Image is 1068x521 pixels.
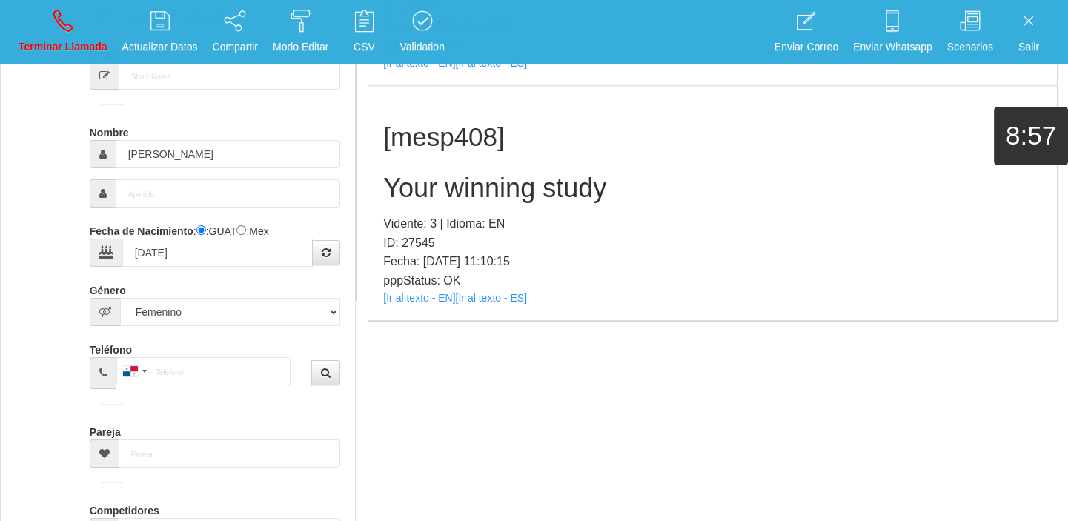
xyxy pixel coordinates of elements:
input: Apellido [116,179,341,208]
div: : :GUAT :Mex [90,219,341,267]
input: Short-Notes [119,62,341,90]
p: Enviar Whatsapp [853,39,932,56]
a: [Ir al texto - EN] [383,57,455,69]
label: Teléfono [90,337,132,357]
p: Scenarios [947,39,993,56]
a: [Ir al texto - ES] [456,292,527,304]
p: Fecha: [DATE] 11:10:15 [383,252,1042,271]
a: Compartir [208,4,263,60]
a: Enviar Correo [769,4,843,60]
p: Validation [399,39,444,56]
input: Nombre [116,140,341,168]
p: Enviar Correo [775,39,838,56]
p: Compartir [213,39,258,56]
a: [Ir al texto - ES] [456,57,527,69]
p: CSV [343,39,385,56]
a: Terminar Llamada [13,4,113,60]
p: pppStatus: OK [383,271,1042,291]
label: Nombre [90,120,129,140]
p: ID: 27545 [383,233,1042,253]
a: Modo Editar [268,4,334,60]
h2: Your winning study [383,173,1042,203]
input: :Quechi GUAT [196,225,206,235]
div: Panama (Panamá): +507 [117,358,151,385]
a: Validation [394,4,449,60]
label: Pareja [90,419,121,439]
a: Scenarios [942,4,998,60]
input: Pareja [119,439,341,468]
p: Vidente: 3 | Idioma: EN [383,214,1042,233]
p: Terminar Llamada [19,39,107,56]
a: CSV [338,4,390,60]
p: Actualizar Datos [122,39,198,56]
a: Salir [1003,4,1055,60]
input: Teléfono [116,357,291,385]
label: Género [90,278,126,298]
p: Modo Editar [273,39,328,56]
a: Enviar Whatsapp [848,4,938,60]
label: Fecha de Nacimiento [90,219,193,239]
label: Competidores [90,498,159,518]
input: :Yuca-Mex [236,225,246,235]
h1: 8:57 [994,122,1068,150]
p: Salir [1008,39,1049,56]
h1: [mesp408] [383,123,1042,152]
a: [Ir al texto - EN] [383,292,455,304]
a: Actualizar Datos [117,4,203,60]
